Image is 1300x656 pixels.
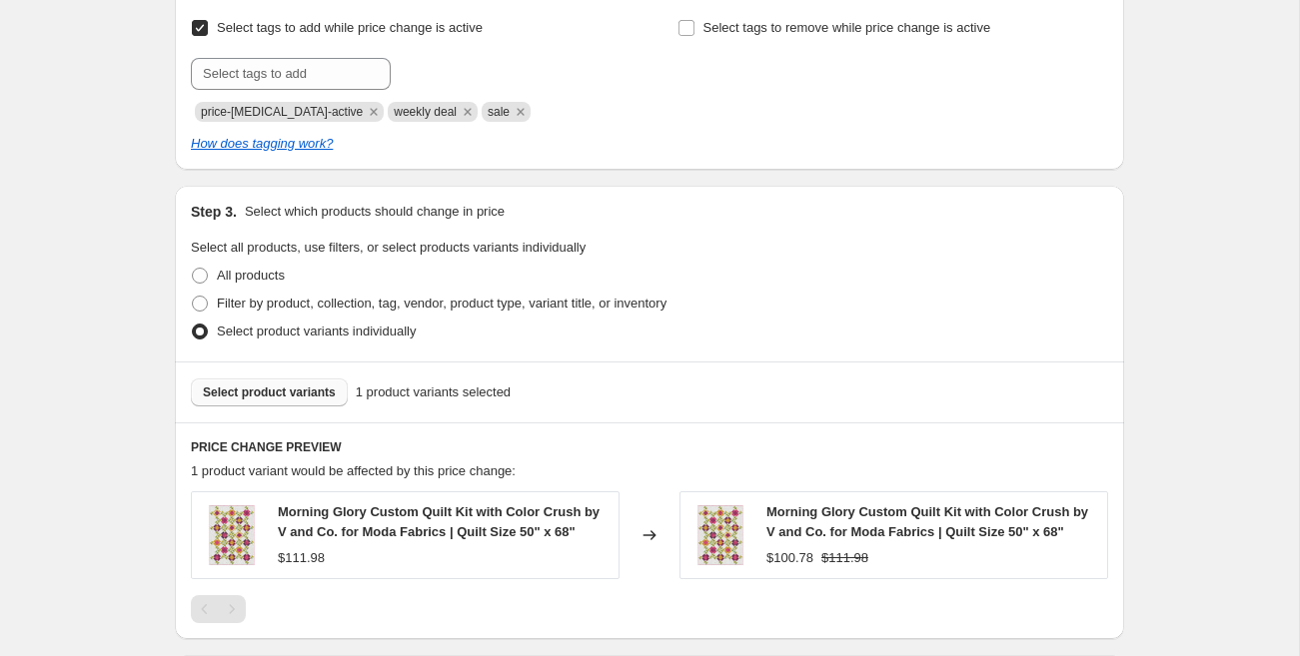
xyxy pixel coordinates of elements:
div: $111.98 [278,548,325,568]
strike: $111.98 [821,548,868,568]
button: Remove price-change-job-active [365,103,383,121]
button: Remove sale [512,103,530,121]
span: Select tags to add while price change is active [217,20,483,35]
span: 1 product variants selected [356,382,511,402]
img: 780fb10e4eac722b9fc2fe83cca5ed12_c41af7b6-9413-4022-9849-f2480e83cf16_80x.jpg [690,505,750,565]
button: Remove weekly deal [459,103,477,121]
span: Morning Glory Custom Quilt Kit with Color Crush by V and Co. for Moda Fabrics | Quilt Size 50" x 68" [766,504,1088,539]
a: How does tagging work? [191,136,333,151]
span: Select tags to remove while price change is active [703,20,991,35]
img: 780fb10e4eac722b9fc2fe83cca5ed12_c41af7b6-9413-4022-9849-f2480e83cf16_80x.jpg [202,505,262,565]
span: sale [488,105,510,119]
h2: Step 3. [191,202,237,222]
span: Filter by product, collection, tag, vendor, product type, variant title, or inventory [217,296,666,311]
span: Morning Glory Custom Quilt Kit with Color Crush by V and Co. for Moda Fabrics | Quilt Size 50" x 68" [278,504,600,539]
p: Select which products should change in price [245,202,505,222]
span: price-change-job-active [201,105,363,119]
span: weekly deal [394,105,457,119]
button: Select product variants [191,378,348,406]
input: Select tags to add [191,58,391,90]
span: 1 product variant would be affected by this price change: [191,463,516,478]
span: All products [217,268,285,283]
div: $100.78 [766,548,813,568]
span: Select product variants individually [217,324,416,338]
span: Select all products, use filters, or select products variants individually [191,240,586,255]
span: Select product variants [203,384,336,400]
nav: Pagination [191,595,246,623]
h6: PRICE CHANGE PREVIEW [191,439,1108,455]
